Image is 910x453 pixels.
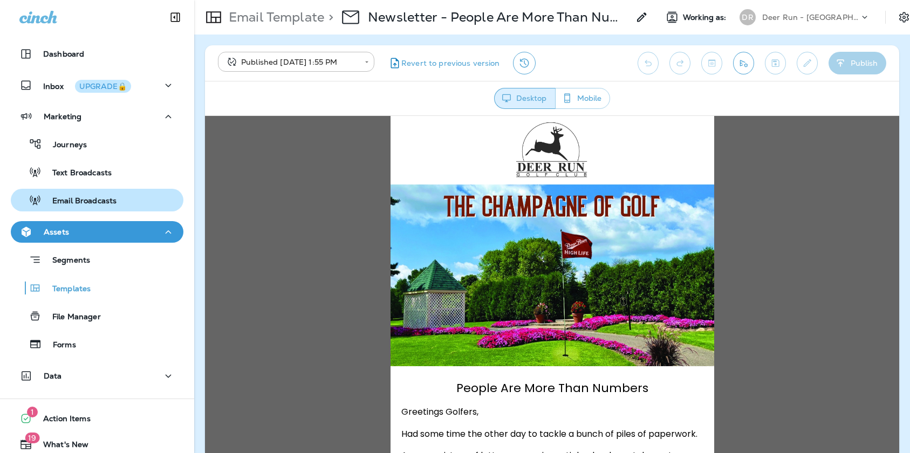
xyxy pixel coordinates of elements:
[75,80,131,93] button: UPGRADE🔒
[42,140,87,150] p: Journeys
[32,440,88,453] span: What's New
[11,305,183,327] button: File Manager
[42,284,91,294] p: Templates
[11,248,183,271] button: Segments
[11,161,183,183] button: Text Broadcasts
[11,221,183,243] button: Assets
[42,340,76,351] p: Forms
[160,6,190,28] button: Collapse Sidebar
[324,9,333,25] p: >
[224,9,324,25] p: Email Template
[44,112,81,121] p: Marketing
[733,52,754,74] button: Send test email
[11,277,183,299] button: Templates
[44,372,62,380] p: Data
[42,168,112,179] p: Text Broadcasts
[11,106,183,127] button: Marketing
[44,228,69,236] p: Assets
[43,80,131,91] p: Inbox
[196,290,273,302] span: Greetings Golfers,
[225,57,357,67] div: Published [DATE] 1:55 PM
[43,50,84,58] p: Dashboard
[513,52,536,74] button: View Changelog
[11,74,183,96] button: InboxUPGRADE🔒
[11,333,183,355] button: Forms
[186,68,509,250] img: Fore-Up-Ad-1200x675.jpg
[309,5,385,63] img: deer-run-logo.jpg
[42,312,101,322] p: File Manager
[494,88,556,109] button: Desktop
[11,189,183,211] button: Email Broadcasts
[740,9,756,25] div: DR
[555,88,610,109] button: Mobile
[79,83,127,90] div: UPGRADE🔒
[368,9,629,25] p: Newsletter - People Are More Than Numbers - 9/12
[762,13,859,22] p: Deer Run - [GEOGRAPHIC_DATA]
[25,433,39,443] span: 19
[251,264,443,280] span: People Are More Than Numbers
[42,256,90,266] p: Segments
[11,365,183,387] button: Data
[42,196,117,207] p: Email Broadcasts
[401,58,500,68] span: Revert to previous version
[27,407,38,417] span: 1
[32,414,91,427] span: Action Items
[11,408,183,429] button: 1Action Items
[196,333,480,359] span: A crazy mixture of letters, magazine articles, books, catalogs, etc … stuff that just piles up.
[683,13,729,22] span: Working as:
[11,43,183,65] button: Dashboard
[383,52,504,74] button: Revert to previous version
[196,312,492,324] span: Had some time the other day to tackle a bunch of piles of paperwork.
[11,133,183,155] button: Journeys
